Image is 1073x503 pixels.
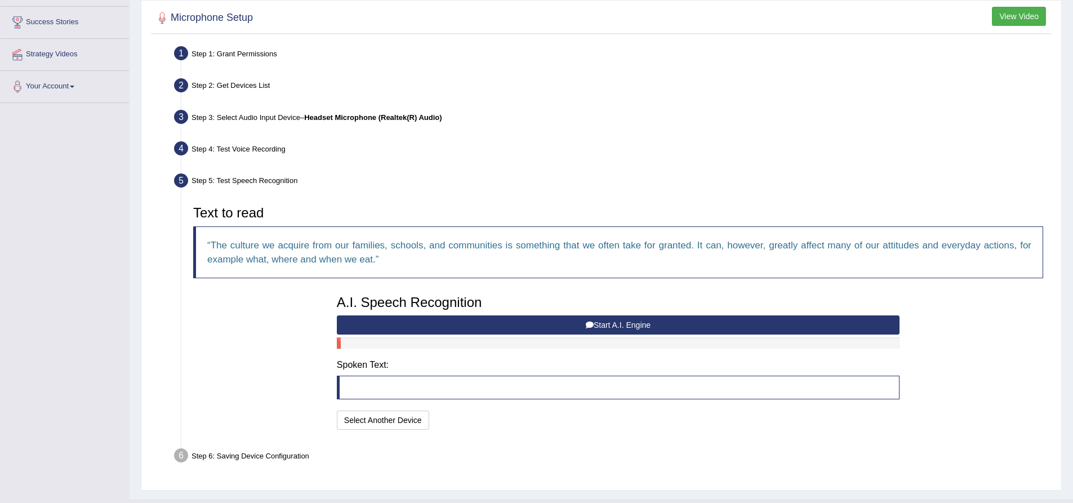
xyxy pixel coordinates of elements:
h2: Microphone Setup [154,10,253,26]
span: – [300,113,442,122]
q: The culture we acquire from our families, schools, and communities is something that we often tak... [207,240,1031,265]
div: Step 2: Get Devices List [169,75,1056,100]
a: Your Account [1,71,129,99]
h3: A.I. Speech Recognition [337,295,900,310]
div: Step 1: Grant Permissions [169,43,1056,68]
button: Start A.I. Engine [337,315,900,335]
div: Step 4: Test Voice Recording [169,138,1056,163]
div: Step 6: Saving Device Configuration [169,445,1056,470]
div: Step 5: Test Speech Recognition [169,170,1056,195]
button: Select Another Device [337,411,429,430]
h4: Spoken Text: [337,360,900,370]
h3: Text to read [193,206,1043,220]
a: Success Stories [1,7,129,35]
b: Headset Microphone (Realtek(R) Audio) [304,113,442,122]
button: View Video [992,7,1046,26]
div: Step 3: Select Audio Input Device [169,106,1056,131]
a: Strategy Videos [1,39,129,67]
